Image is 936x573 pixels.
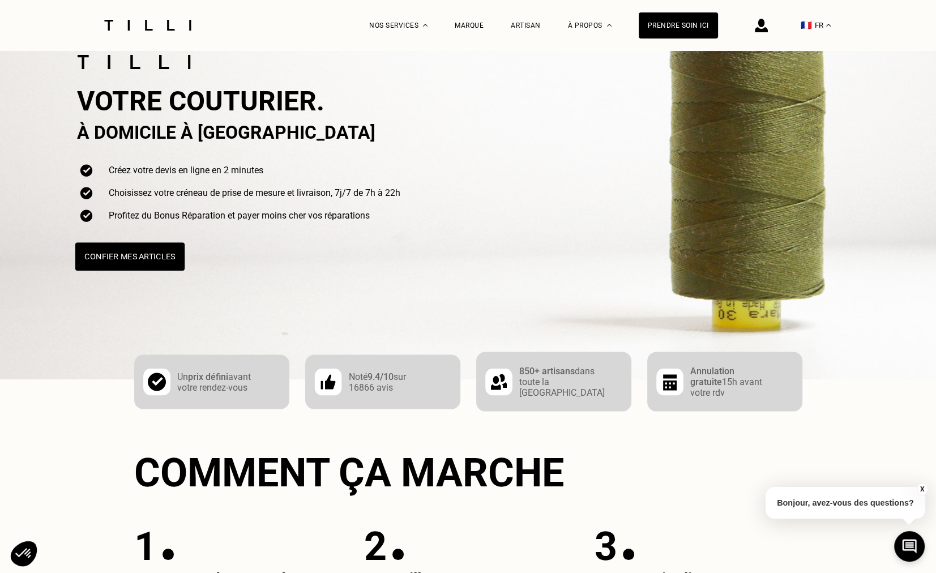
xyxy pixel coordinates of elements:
[690,377,762,398] span: 15h avant votre rdv
[314,368,342,395] img: check
[77,55,190,69] img: Tilli
[455,22,484,29] a: Marque
[77,161,95,179] img: check
[349,371,367,382] span: Noté
[109,165,263,176] span: Créez votre devis en ligne en 2 minutes
[367,371,394,382] span: 9.4/10
[77,207,95,225] img: check
[511,22,541,29] a: Artisan
[607,24,612,27] img: Menu déroulant à propos
[755,19,768,32] img: icône connexion
[690,366,734,387] span: Annulation gratuite
[109,211,370,221] span: Profitez du Bonus Réparation et payer moins cher vos réparations
[177,371,251,392] span: avant votre rendez-vous
[143,368,170,395] img: check
[109,188,400,199] span: Choisissez votre créneau de prise de mesure et livraison, 7j/7 de 7h à 22h
[519,366,575,377] span: 850+ artisans
[134,450,802,496] h2: Comment ça marche
[394,371,406,382] span: sur
[916,483,928,495] button: X
[826,24,831,27] img: menu déroulant
[75,242,184,271] button: Confier mes articles
[595,523,617,570] p: 3
[766,487,925,519] p: Bonjour, avez-vous des questions?
[134,523,157,570] p: 1
[519,366,605,398] span: dans toute la [GEOGRAPHIC_DATA]
[177,371,188,382] span: Un
[639,12,718,39] a: Prendre soin ici
[188,371,228,382] span: prix défini
[423,24,428,27] img: Menu déroulant
[485,368,512,395] img: check
[77,184,95,202] img: check
[77,85,324,117] span: Votre couturier.
[100,20,195,31] img: Logo du service de couturière Tilli
[349,382,393,392] span: 16866 avis
[364,523,387,570] p: 2
[801,20,812,31] span: 🇫🇷
[656,368,683,395] img: check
